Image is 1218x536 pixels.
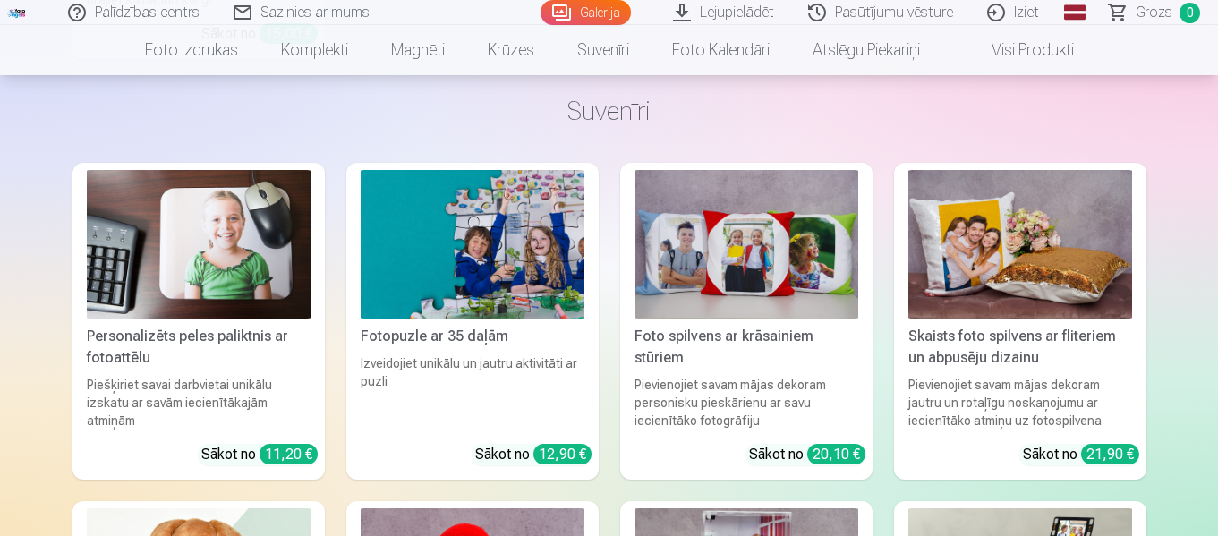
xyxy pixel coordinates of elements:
[1081,444,1139,464] div: 21,90 €
[201,444,318,465] div: Sākot no
[260,25,370,75] a: Komplekti
[346,163,599,481] a: Fotopuzle ar 35 daļāmFotopuzle ar 35 daļāmIzveidojiet unikālu un jautru aktivitāti ar puzliSākot ...
[124,25,260,75] a: Foto izdrukas
[80,376,318,430] div: Piešķiriet savai darbvietai unikālu izskatu ar savām iecienītākajām atmiņām
[556,25,651,75] a: Suvenīri
[1136,2,1172,23] span: Grozs
[1180,3,1200,23] span: 0
[533,444,592,464] div: 12,90 €
[651,25,791,75] a: Foto kalendāri
[260,444,318,464] div: 11,20 €
[807,444,865,464] div: 20,10 €
[901,326,1139,369] div: Skaists foto spilvens ar fliteriem un abpusēju dizainu
[475,444,592,465] div: Sākot no
[791,25,941,75] a: Atslēgu piekariņi
[353,326,592,347] div: Fotopuzle ar 35 daļām
[87,95,1132,127] h3: Suvenīri
[1023,444,1139,465] div: Sākot no
[7,7,27,18] img: /fa1
[908,170,1132,319] img: Skaists foto spilvens ar fliteriem un abpusēju dizainu
[894,163,1146,481] a: Skaists foto spilvens ar fliteriem un abpusēju dizainuSkaists foto spilvens ar fliteriem un abpus...
[72,163,325,481] a: Personalizēts peles paliktnis ar fotoattēluPersonalizēts peles paliktnis ar fotoattēluPiešķiriet ...
[627,326,865,369] div: Foto spilvens ar krāsainiem stūriem
[361,170,584,319] img: Fotopuzle ar 35 daļām
[901,376,1139,430] div: Pievienojiet savam mājas dekoram jautru un rotaļīgu noskaņojumu ar iecienītāko atmiņu uz fotospil...
[627,376,865,430] div: Pievienojiet savam mājas dekoram personisku pieskārienu ar savu iecienītāko fotogrāfiju
[749,444,865,465] div: Sākot no
[941,25,1095,75] a: Visi produkti
[370,25,466,75] a: Magnēti
[466,25,556,75] a: Krūzes
[635,170,858,319] img: Foto spilvens ar krāsainiem stūriem
[87,170,311,319] img: Personalizēts peles paliktnis ar fotoattēlu
[353,354,592,430] div: Izveidojiet unikālu un jautru aktivitāti ar puzli
[80,326,318,369] div: Personalizēts peles paliktnis ar fotoattēlu
[620,163,873,481] a: Foto spilvens ar krāsainiem stūriemFoto spilvens ar krāsainiem stūriemPievienojiet savam mājas de...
